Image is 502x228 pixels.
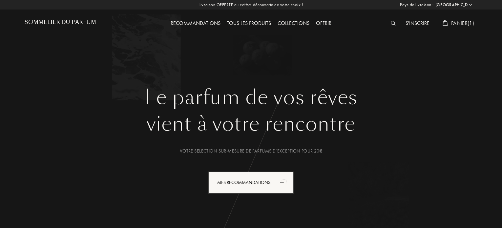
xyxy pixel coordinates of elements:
a: Sommelier du Parfum [25,19,96,28]
a: Recommandations [167,20,224,27]
img: search_icn_white.svg [391,21,396,26]
div: Collections [274,19,313,28]
a: Offrir [313,20,335,27]
div: Mes Recommandations [208,172,294,194]
h1: Le parfum de vos rêves [30,86,472,109]
a: Tous les produits [224,20,274,27]
h1: Sommelier du Parfum [25,19,96,25]
div: animation [278,176,291,189]
div: Votre selection sur-mesure de parfums d’exception pour 20€ [30,148,472,155]
div: Tous les produits [224,19,274,28]
div: vient à votre rencontre [30,109,472,139]
div: S'inscrire [402,19,433,28]
a: Mes Recommandationsanimation [203,172,299,194]
div: Recommandations [167,19,224,28]
div: Offrir [313,19,335,28]
span: Panier ( 1 ) [451,20,474,27]
a: S'inscrire [402,20,433,27]
a: Collections [274,20,313,27]
span: Pays de livraison : [400,2,434,8]
img: cart_white.svg [443,20,448,26]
